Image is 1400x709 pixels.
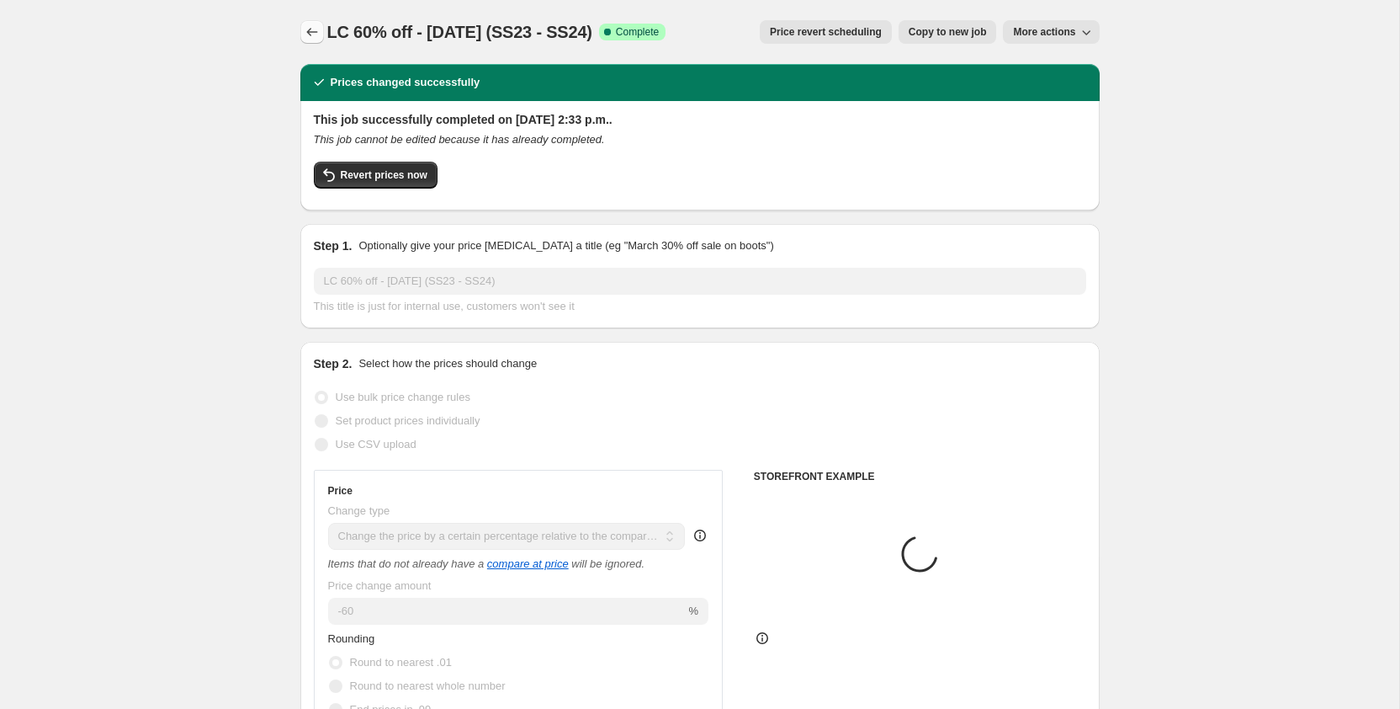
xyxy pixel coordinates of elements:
button: Price revert scheduling [760,20,892,44]
span: Change type [328,504,390,517]
h3: Price [328,484,353,498]
h2: Prices changed successfully [331,74,480,91]
span: Complete [616,25,659,39]
p: Select how the prices should change [358,355,537,372]
i: will be ignored. [571,557,644,570]
span: Copy to new job [909,25,987,39]
span: Round to nearest whole number [350,680,506,692]
input: 30% off holiday sale [314,268,1086,295]
button: More actions [1003,20,1099,44]
span: This title is just for internal use, customers won't see it [314,300,575,312]
div: help [692,527,708,544]
span: Use CSV upload [336,438,416,450]
button: compare at price [487,557,569,570]
span: Use bulk price change rules [336,391,470,403]
span: LC 60% off - [DATE] (SS23 - SS24) [327,23,592,41]
span: % [688,605,698,617]
span: Price revert scheduling [770,25,882,39]
span: Set product prices individually [336,414,480,427]
i: Items that do not already have a [328,557,485,570]
h2: Step 2. [314,355,353,372]
p: Optionally give your price [MEDICAL_DATA] a title (eg "March 30% off sale on boots") [358,237,773,254]
h6: STOREFRONT EXAMPLE [754,470,1086,483]
h2: This job successfully completed on [DATE] 2:33 p.m.. [314,111,1086,128]
span: Revert prices now [341,168,427,182]
span: Price change amount [328,579,432,592]
i: This job cannot be edited because it has already completed. [314,133,605,146]
span: Rounding [328,632,375,645]
button: Price change jobs [300,20,324,44]
button: Revert prices now [314,162,437,189]
span: More actions [1013,25,1075,39]
button: Copy to new job [899,20,997,44]
h2: Step 1. [314,237,353,254]
span: Round to nearest .01 [350,656,452,669]
input: -20 [328,598,686,625]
